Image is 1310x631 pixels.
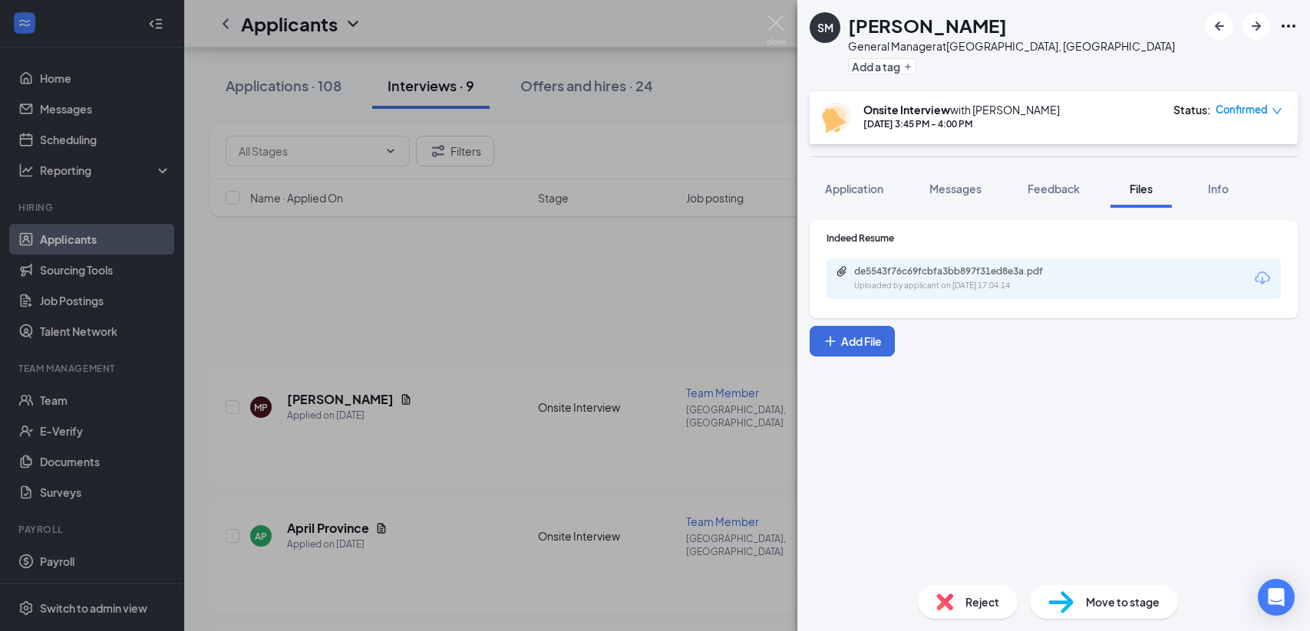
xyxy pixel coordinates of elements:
[825,182,883,196] span: Application
[817,20,833,35] div: SM
[854,265,1069,278] div: de5543f76c69fcbfa3bb897f31ed8e3a.pdf
[1216,102,1268,117] span: Confirmed
[1210,17,1229,35] svg: ArrowLeftNew
[863,117,1060,130] div: [DATE] 3:45 PM - 4:00 PM
[965,593,999,610] span: Reject
[1279,17,1298,35] svg: Ellipses
[1253,269,1272,288] svg: Download
[848,58,916,74] button: PlusAdd a tag
[836,265,1084,292] a: Paperclipde5543f76c69fcbfa3bb897f31ed8e3a.pdfUploaded by applicant on [DATE] 17:04:14
[848,12,1007,38] h1: [PERSON_NAME]
[863,103,950,117] b: Onsite Interview
[1028,182,1080,196] span: Feedback
[1173,102,1211,117] div: Status :
[903,62,912,71] svg: Plus
[1272,106,1282,117] span: down
[827,232,1281,245] div: Indeed Resume
[1247,17,1265,35] svg: ArrowRight
[929,182,982,196] span: Messages
[823,334,838,349] svg: Plus
[848,38,1175,54] div: General Manager at [GEOGRAPHIC_DATA], [GEOGRAPHIC_DATA]
[854,280,1084,292] div: Uploaded by applicant on [DATE] 17:04:14
[863,102,1060,117] div: with [PERSON_NAME]
[1242,12,1270,40] button: ArrowRight
[810,326,895,357] button: Add FilePlus
[1086,593,1160,610] span: Move to stage
[1208,182,1229,196] span: Info
[1258,579,1295,616] div: Open Intercom Messenger
[1206,12,1233,40] button: ArrowLeftNew
[1130,182,1153,196] span: Files
[836,265,848,278] svg: Paperclip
